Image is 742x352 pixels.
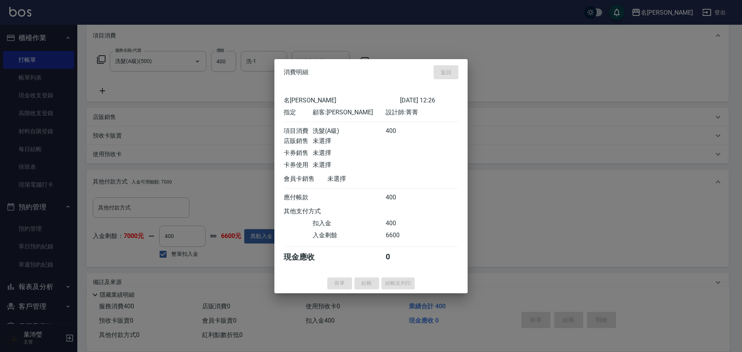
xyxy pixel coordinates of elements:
div: 400 [386,194,415,202]
div: 扣入金 [313,219,385,228]
div: 卡券銷售 [284,149,313,157]
div: 項目消費 [284,127,313,135]
div: 未選擇 [313,149,385,157]
div: 現金應收 [284,252,327,262]
div: [DATE] 12:26 [400,97,458,105]
div: 應付帳款 [284,194,313,202]
div: 400 [386,127,415,135]
div: 其他支付方式 [284,207,342,216]
div: 400 [386,219,415,228]
div: 指定 [284,109,313,117]
div: 洗髮(A級) [313,127,385,135]
div: 未選擇 [313,137,385,145]
span: 消費明細 [284,68,308,76]
div: 6600 [386,231,415,240]
div: 會員卡銷售 [284,175,327,183]
div: 店販銷售 [284,137,313,145]
div: 顧客: [PERSON_NAME] [313,109,385,117]
div: 卡券使用 [284,161,313,169]
div: 設計師: 菁菁 [386,109,458,117]
div: 入金剩餘 [313,231,385,240]
div: 未選擇 [327,175,400,183]
div: 0 [386,252,415,262]
div: 名[PERSON_NAME] [284,97,400,105]
div: 未選擇 [313,161,385,169]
